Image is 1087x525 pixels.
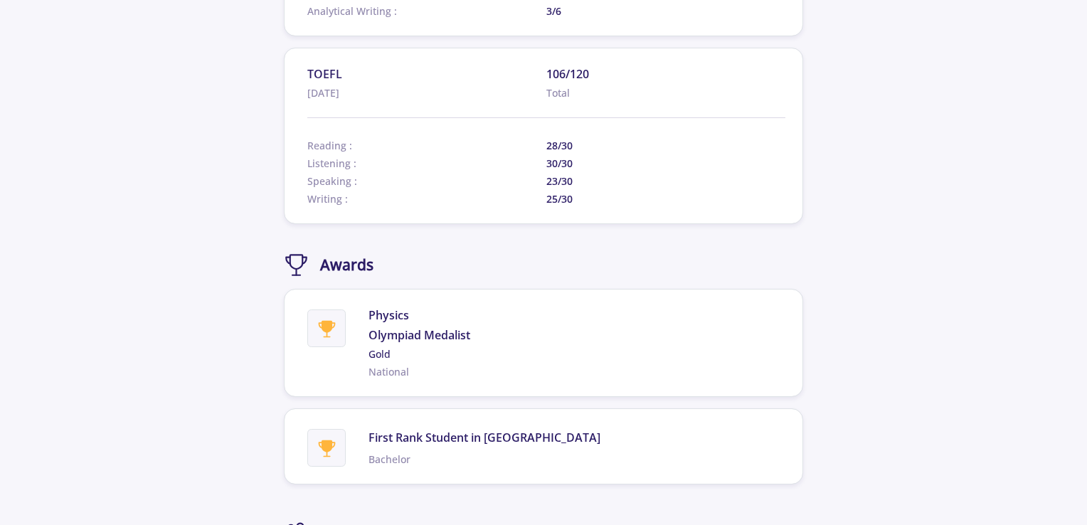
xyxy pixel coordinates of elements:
span: National [368,364,470,379]
h2: Awards [320,256,373,274]
span: 25/30 [546,191,785,206]
span: 30/30 [546,156,785,171]
span: Bachelor [368,452,600,467]
span: TOEFL [307,65,546,83]
span: [DATE] [307,85,546,100]
span: Reading : [307,138,546,153]
span: 106/120 [546,65,785,83]
span: 3/6 [546,4,785,18]
span: 28/30 [546,138,785,153]
span: Writing : [307,191,546,206]
span: Gold [368,346,470,361]
span: Analytical Writing : [307,4,546,18]
span: Speaking : [307,174,546,189]
span: Listening : [307,156,546,171]
span: 23/30 [546,174,785,189]
span: Total [546,85,785,100]
span: First Rank Student in [GEOGRAPHIC_DATA] [368,429,600,446]
span: Physics [368,307,470,324]
span: Olympiad Medalist [368,327,470,344]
